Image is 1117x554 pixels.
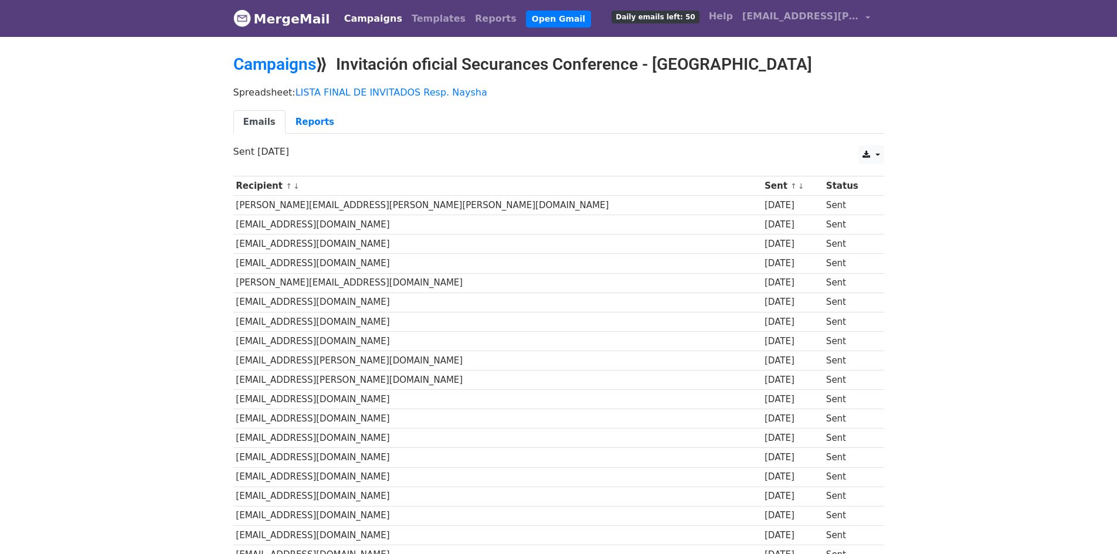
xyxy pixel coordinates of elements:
td: [EMAIL_ADDRESS][DOMAIN_NAME] [233,234,762,254]
span: [EMAIL_ADDRESS][PERSON_NAME][DOMAIN_NAME] [742,9,860,23]
div: [DATE] [765,199,820,212]
h2: ⟫ Invitación oficial Securances Conference - [GEOGRAPHIC_DATA] [233,55,884,74]
td: Sent [823,215,876,234]
td: Sent [823,448,876,467]
a: [EMAIL_ADDRESS][PERSON_NAME][DOMAIN_NAME] [738,5,875,32]
td: Sent [823,196,876,215]
td: [EMAIL_ADDRESS][DOMAIN_NAME] [233,293,762,312]
td: Sent [823,467,876,487]
div: [DATE] [765,257,820,270]
td: Sent [823,487,876,506]
div: [DATE] [765,295,820,309]
td: Sent [823,429,876,448]
td: Sent [823,409,876,429]
td: [EMAIL_ADDRESS][DOMAIN_NAME] [233,254,762,273]
div: [DATE] [765,373,820,387]
div: [DATE] [765,335,820,348]
div: [DATE] [765,276,820,290]
div: [DATE] [765,451,820,464]
a: Daily emails left: 50 [607,5,704,28]
th: Status [823,176,876,196]
td: [PERSON_NAME][EMAIL_ADDRESS][DOMAIN_NAME] [233,273,762,293]
td: Sent [823,351,876,370]
td: [EMAIL_ADDRESS][DOMAIN_NAME] [233,390,762,409]
a: Open Gmail [526,11,591,28]
th: Recipient [233,176,762,196]
a: Reports [470,7,521,30]
img: MergeMail logo [233,9,251,27]
p: Sent [DATE] [233,145,884,158]
span: Daily emails left: 50 [612,11,699,23]
p: Spreadsheet: [233,86,884,98]
td: [EMAIL_ADDRESS][DOMAIN_NAME] [233,429,762,448]
a: Templates [407,7,470,30]
td: Sent [823,506,876,525]
a: MergeMail [233,6,330,31]
th: Sent [762,176,823,196]
div: [DATE] [765,354,820,368]
td: [EMAIL_ADDRESS][DOMAIN_NAME] [233,487,762,506]
a: ↓ [293,182,300,191]
div: [DATE] [765,237,820,251]
td: [PERSON_NAME][EMAIL_ADDRESS][PERSON_NAME][PERSON_NAME][DOMAIN_NAME] [233,196,762,215]
td: Sent [823,390,876,409]
div: [DATE] [765,490,820,503]
td: [EMAIL_ADDRESS][DOMAIN_NAME] [233,312,762,331]
div: [DATE] [765,509,820,522]
td: [EMAIL_ADDRESS][DOMAIN_NAME] [233,467,762,487]
div: [DATE] [765,393,820,406]
a: ↑ [286,182,292,191]
td: Sent [823,312,876,331]
td: Sent [823,371,876,390]
div: [DATE] [765,431,820,445]
td: Sent [823,331,876,351]
a: LISTA FINAL DE INVITADOS Resp. Naysha [296,87,487,98]
div: [DATE] [765,412,820,426]
td: [EMAIL_ADDRESS][DOMAIN_NAME] [233,331,762,351]
a: Reports [286,110,344,134]
td: [EMAIL_ADDRESS][PERSON_NAME][DOMAIN_NAME] [233,371,762,390]
td: [EMAIL_ADDRESS][DOMAIN_NAME] [233,409,762,429]
a: Campaigns [339,7,407,30]
div: [DATE] [765,315,820,329]
a: ↓ [798,182,804,191]
a: Campaigns [233,55,316,74]
a: ↑ [790,182,797,191]
a: Emails [233,110,286,134]
td: [EMAIL_ADDRESS][DOMAIN_NAME] [233,525,762,545]
a: Help [704,5,738,28]
div: [DATE] [765,529,820,542]
td: Sent [823,293,876,312]
div: [DATE] [765,470,820,484]
td: Sent [823,525,876,545]
td: Sent [823,254,876,273]
div: [DATE] [765,218,820,232]
td: [EMAIL_ADDRESS][DOMAIN_NAME] [233,215,762,234]
td: [EMAIL_ADDRESS][DOMAIN_NAME] [233,506,762,525]
td: Sent [823,273,876,293]
td: Sent [823,234,876,254]
td: [EMAIL_ADDRESS][DOMAIN_NAME] [233,448,762,467]
td: [EMAIL_ADDRESS][PERSON_NAME][DOMAIN_NAME] [233,351,762,370]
